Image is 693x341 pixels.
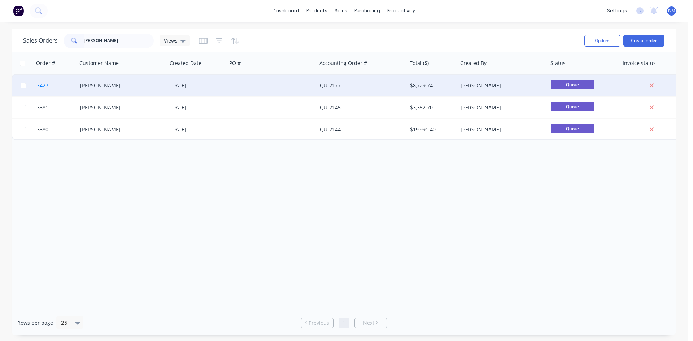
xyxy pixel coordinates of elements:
span: NM [668,8,675,14]
a: dashboard [269,5,303,16]
div: Order # [36,60,55,67]
div: Created Date [170,60,201,67]
div: Status [550,60,566,67]
a: 3427 [37,75,80,96]
div: Total ($) [410,60,429,67]
a: QU-2144 [320,126,341,133]
div: [PERSON_NAME] [461,126,541,133]
a: Next page [355,319,387,327]
div: [DATE] [170,126,224,133]
span: 3427 [37,82,48,89]
div: productivity [384,5,419,16]
span: Next [363,319,374,327]
a: 3381 [37,97,80,118]
span: Previous [309,319,329,327]
button: Create order [623,35,664,47]
div: purchasing [351,5,384,16]
input: Search... [84,34,154,48]
a: Page 1 is your current page [339,318,349,328]
span: Views [164,37,178,44]
span: 3381 [37,104,48,111]
a: Previous page [301,319,333,327]
span: Quote [551,102,594,111]
div: settings [603,5,631,16]
div: [DATE] [170,104,224,111]
ul: Pagination [298,318,390,328]
div: Created By [460,60,487,67]
a: [PERSON_NAME] [80,82,121,89]
span: 3380 [37,126,48,133]
div: [PERSON_NAME] [461,104,541,111]
a: [PERSON_NAME] [80,104,121,111]
span: Quote [551,124,594,133]
span: Rows per page [17,319,53,327]
div: [PERSON_NAME] [461,82,541,89]
span: Quote [551,80,594,89]
a: QU-2177 [320,82,341,89]
div: Customer Name [79,60,119,67]
button: Options [584,35,620,47]
div: $19,991.40 [410,126,453,133]
div: Accounting Order # [319,60,367,67]
div: Invoice status [623,60,656,67]
a: QU-2145 [320,104,341,111]
div: sales [331,5,351,16]
div: [DATE] [170,82,224,89]
div: $8,729.74 [410,82,453,89]
div: $3,352.70 [410,104,453,111]
img: Factory [13,5,24,16]
h1: Sales Orders [23,37,58,44]
a: [PERSON_NAME] [80,126,121,133]
div: PO # [229,60,241,67]
a: 3380 [37,119,80,140]
div: products [303,5,331,16]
